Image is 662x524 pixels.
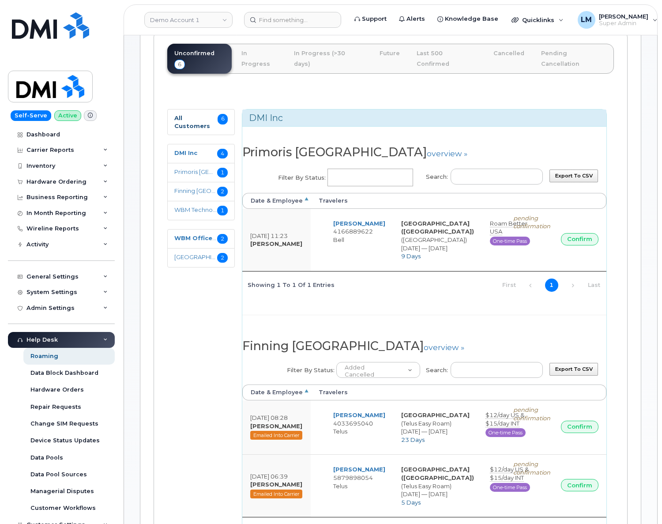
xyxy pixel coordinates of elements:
[566,279,579,292] a: Next
[406,15,425,23] span: Alerts
[522,16,554,23] span: Quicklinks
[250,422,302,430] strong: [PERSON_NAME]
[167,44,232,74] a: Unconfirmed6
[242,277,335,292] div: Showing 1 to 1 of 1 entries
[174,253,217,263] a: [GEOGRAPHIC_DATA]
[328,170,410,185] input: Filter by Status:
[401,436,425,443] span: 23 Days
[174,114,210,130] strong: All Customers
[420,163,543,188] label: Search:
[242,193,311,209] th: Date &amp; Employee: activate to sort column descending
[287,44,370,74] a: In Progress (>30 days)
[485,411,524,427] span: $12/day US & $15/day INT
[325,406,393,449] td: 4033695040 Telus
[581,15,592,25] span: LM
[486,44,531,63] a: Cancelled
[234,44,284,74] a: In Progress
[561,421,598,433] a: Confirm
[451,169,543,185] input: Search:
[250,490,302,498] span: Emailed Into Carrier
[174,149,217,158] a: DMI Inc
[534,44,614,74] a: Pending Cancellation
[217,168,228,177] span: 1
[217,187,228,196] span: 2
[410,44,484,74] a: Last 500 Confirmed
[250,481,302,488] strong: [PERSON_NAME]
[393,10,431,28] a: Alerts
[401,466,474,481] strong: [GEOGRAPHIC_DATA] ([GEOGRAPHIC_DATA])
[431,10,504,28] a: Knowledge Base
[561,233,598,245] a: Confirm
[372,44,407,63] a: Future
[490,483,530,492] span: 30 days pass
[244,12,341,28] input: Find something...
[401,499,421,506] span: 5 Days
[513,460,550,476] i: pending confirmation
[333,220,385,227] a: [PERSON_NAME]
[599,13,648,20] span: [PERSON_NAME]
[445,15,498,23] span: Knowledge Base
[242,385,311,400] th: Date &amp; Employee: activate to sort column descending
[427,149,467,158] a: overview »
[174,206,217,215] a: WBM Technologies Inc.
[287,366,335,374] span: Filter by Status:
[490,237,530,245] span: 30 days pass
[553,193,606,209] th: : activate to sort column ascending
[393,214,482,266] td: ([GEOGRAPHIC_DATA]) [DATE] — [DATE]
[217,253,228,263] span: 2
[348,10,393,28] a: Support
[218,114,228,124] span: 6
[174,234,242,241] strong: WBM Office Systems
[513,406,550,422] i: pending confirmation
[242,146,606,159] h2: Primoris [GEOGRAPHIC_DATA]
[174,149,197,156] strong: DMI Inc
[333,466,385,473] a: [PERSON_NAME]
[555,366,593,372] span: Export to CSV
[344,364,408,371] option: Added
[217,206,228,215] span: 1
[242,339,606,353] h2: Finning [GEOGRAPHIC_DATA]
[144,12,233,28] a: Demo Account 1
[311,385,553,400] th: Travelers: activate to sort column ascending
[503,279,516,292] a: First
[555,173,593,179] span: Export to CSV
[242,109,606,127] div: DMI Inc
[217,234,228,244] span: 2
[490,220,527,236] span: Roam Better USA
[401,411,470,418] strong: [GEOGRAPHIC_DATA]
[587,279,601,292] a: Last
[513,215,550,230] i: pending confirmation
[174,187,217,196] a: Finning [GEOGRAPHIC_DATA]
[242,400,311,454] td: [DATE] 08:28
[424,343,464,352] a: overview »
[325,214,393,266] td: 4166889622 Bell
[278,173,326,182] span: Filter by Status:
[393,460,482,512] td: (Telus Easy Roam) [DATE] — [DATE]
[393,406,478,449] td: (Telus Easy Roam) [DATE] — [DATE]
[174,60,185,69] span: 6
[561,479,598,491] a: Confirm
[362,15,387,23] span: Support
[545,279,558,292] a: 1
[599,20,648,27] span: Super Admin
[344,371,408,378] option: Cancelled
[174,234,217,244] a: WBM Office Systems
[485,428,526,437] span: 30 days pass
[420,356,543,381] label: Search:
[250,431,302,440] span: Emailed Into Carrier
[174,168,217,177] a: Primoris [GEOGRAPHIC_DATA]
[451,362,543,378] input: Search:
[311,193,553,209] th: Travelers: activate to sort column ascending
[401,220,474,235] strong: [GEOGRAPHIC_DATA] ([GEOGRAPHIC_DATA])
[553,385,606,400] th: : activate to sort column ascending
[217,149,228,158] span: 4
[401,253,421,260] span: 9 Days
[505,11,570,29] div: Quicklinks
[325,460,393,512] td: 5879898054 Telus
[490,466,529,482] span: $12/day US & $15/day INT
[242,209,311,271] td: [DATE] 11:23
[250,240,302,247] strong: [PERSON_NAME]
[524,279,537,292] a: Previous
[333,411,385,418] a: [PERSON_NAME]
[336,362,420,378] select: Filter by Status:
